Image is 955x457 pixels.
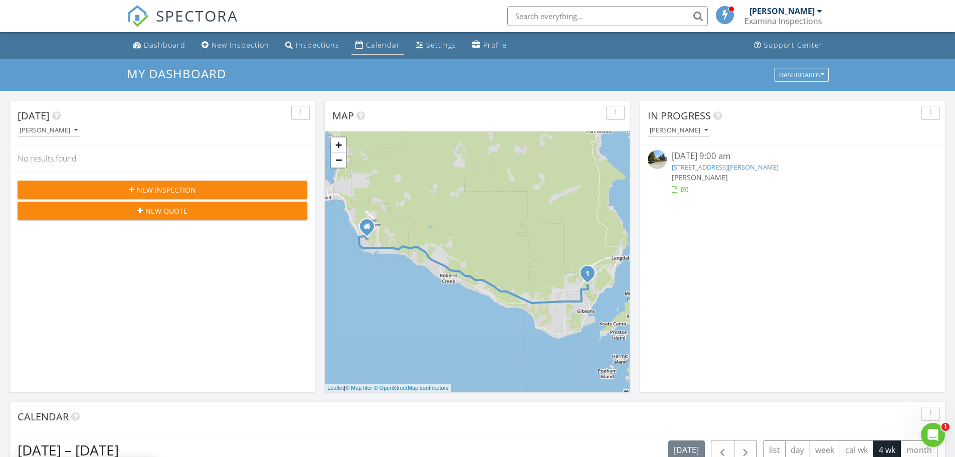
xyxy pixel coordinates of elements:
div: Dashboard [144,40,185,50]
a: Settings [412,36,460,55]
a: [STREET_ADDRESS][PERSON_NAME] [672,163,779,172]
div: Dashboards [779,71,824,78]
button: Dashboards [775,68,829,82]
div: [PERSON_NAME] [20,127,78,134]
div: No results found [10,145,315,172]
a: Support Center [750,36,827,55]
div: [PERSON_NAME] [650,127,708,134]
div: Profile [483,40,507,50]
span: In Progress [648,109,711,122]
button: [PERSON_NAME] [648,124,710,137]
div: [PERSON_NAME] [749,6,815,16]
a: Dashboard [129,36,189,55]
div: New Inspection [212,40,269,50]
div: Settings [426,40,456,50]
a: © MapTiler [345,385,372,391]
button: [PERSON_NAME] [18,124,80,137]
span: Calendar [18,410,69,423]
a: Calendar [351,36,404,55]
div: 5022 Bay Road, Sechelt BC V7Z0E9 [367,226,373,232]
span: SPECTORA [156,5,238,26]
input: Search everything... [507,6,708,26]
a: Zoom out [331,153,346,168]
div: Inspections [296,40,339,50]
div: Calendar [366,40,400,50]
iframe: Intercom live chat [921,423,945,447]
div: | [325,384,451,392]
div: 943 / 937 Stewart Rd. , Gibsons, BC V0N 1V7 [588,273,594,279]
a: Inspections [281,36,343,55]
img: streetview [648,150,667,169]
span: New Quote [145,206,187,216]
span: [PERSON_NAME] [672,173,728,182]
div: [DATE] 9:00 am [672,150,913,163]
a: Leaflet [327,385,344,391]
a: New Inspection [198,36,273,55]
a: SPECTORA [127,14,238,35]
button: New Inspection [18,181,307,199]
span: 1 [941,423,949,431]
a: [DATE] 9:00 am [STREET_ADDRESS][PERSON_NAME] [PERSON_NAME] [648,150,937,195]
span: New Inspection [137,185,196,195]
i: 1 [586,270,590,277]
a: © OpenStreetMap contributors [374,385,449,391]
div: Examina Inspections [744,16,822,26]
a: Profile [468,36,511,55]
span: My Dashboard [127,65,226,82]
span: Map [332,109,354,122]
a: Zoom in [331,137,346,153]
div: Support Center [764,40,823,50]
span: [DATE] [18,109,50,122]
img: The Best Home Inspection Software - Spectora [127,5,149,27]
button: New Quote [18,202,307,220]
